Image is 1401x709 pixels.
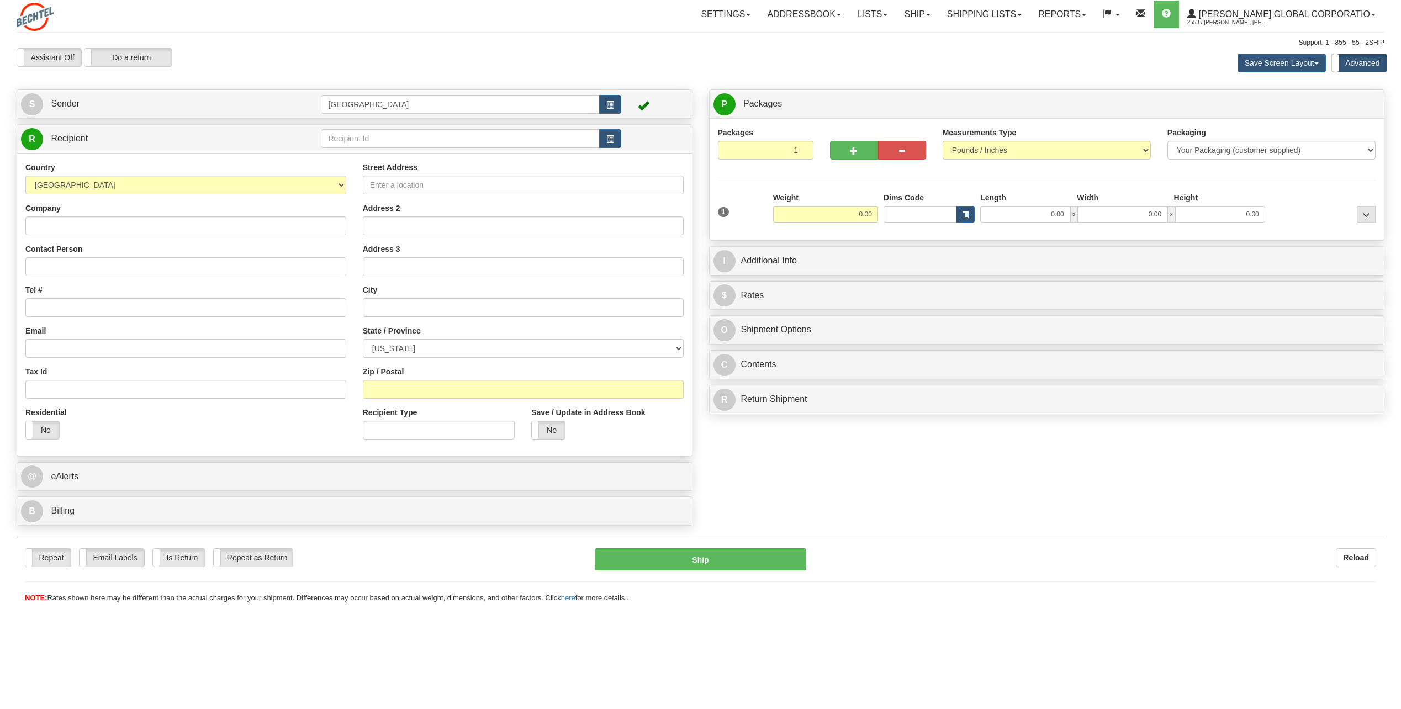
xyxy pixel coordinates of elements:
label: Dims Code [884,192,924,203]
iframe: chat widget [1376,298,1400,411]
a: Ship [896,1,938,28]
div: ... [1357,206,1376,223]
b: Reload [1343,553,1369,562]
a: Settings [692,1,759,28]
label: Length [980,192,1006,203]
label: Packaging [1167,127,1206,138]
label: Contact Person [25,244,82,255]
a: CContents [713,353,1381,376]
span: x [1070,206,1078,223]
label: Residential [25,407,67,418]
span: 2553 / [PERSON_NAME], [PERSON_NAME] [1187,17,1270,28]
span: R [713,389,736,411]
span: C [713,354,736,376]
label: Address 3 [363,244,400,255]
span: S [21,93,43,115]
span: [PERSON_NAME] Global Corporatio [1196,9,1370,19]
a: IAdditional Info [713,250,1381,272]
label: Assistant Off [17,49,81,66]
label: No [26,421,59,439]
a: [PERSON_NAME] Global Corporatio 2553 / [PERSON_NAME], [PERSON_NAME] [1179,1,1384,28]
label: Packages [718,127,754,138]
a: Shipping lists [939,1,1030,28]
input: Enter a location [363,176,684,194]
label: Email Labels [80,549,144,567]
span: B [21,500,43,522]
a: Addressbook [759,1,849,28]
span: $ [713,284,736,306]
button: Save Screen Layout [1238,54,1326,72]
a: S Sender [21,93,321,115]
span: @ [21,465,43,488]
label: Measurements Type [943,127,1017,138]
label: City [363,284,377,295]
a: RReturn Shipment [713,388,1381,411]
span: Sender [51,99,80,108]
label: Address 2 [363,203,400,214]
a: Reports [1030,1,1095,28]
span: I [713,250,736,272]
label: Save / Update in Address Book [531,407,645,418]
div: Rates shown here may be different than the actual charges for your shipment. Differences may occu... [17,593,1384,604]
a: Lists [849,1,896,28]
a: here [561,594,575,602]
span: Recipient [51,134,88,143]
label: Zip / Postal [363,366,404,377]
label: Country [25,162,55,173]
span: R [21,128,43,150]
img: logo2553.jpg [17,3,54,31]
a: OShipment Options [713,319,1381,341]
a: P Packages [713,93,1381,115]
span: eAlerts [51,472,78,481]
label: Repeat as Return [214,549,293,567]
label: No [532,421,565,439]
label: Repeat [25,549,71,567]
label: Advanced [1332,54,1387,72]
a: @ eAlerts [21,465,688,488]
label: Width [1077,192,1098,203]
label: Is Return [153,549,205,567]
label: Tel # [25,284,43,295]
span: Packages [743,99,782,108]
span: x [1167,206,1175,223]
label: Weight [773,192,799,203]
label: Recipient Type [363,407,417,418]
span: P [713,93,736,115]
label: State / Province [363,325,421,336]
button: Reload [1336,548,1376,567]
a: R Recipient [21,128,288,150]
div: Support: 1 - 855 - 55 - 2SHIP [17,38,1384,47]
span: O [713,319,736,341]
a: $Rates [713,284,1381,307]
button: Ship [595,548,806,570]
input: Sender Id [321,95,599,114]
span: Billing [51,506,75,515]
label: Tax Id [25,366,47,377]
label: Email [25,325,46,336]
label: Company [25,203,61,214]
input: Recipient Id [321,129,599,148]
label: Street Address [363,162,417,173]
span: 1 [718,207,729,217]
label: Do a return [84,49,172,66]
span: NOTE: [25,594,47,602]
a: B Billing [21,500,688,522]
label: Height [1174,192,1198,203]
